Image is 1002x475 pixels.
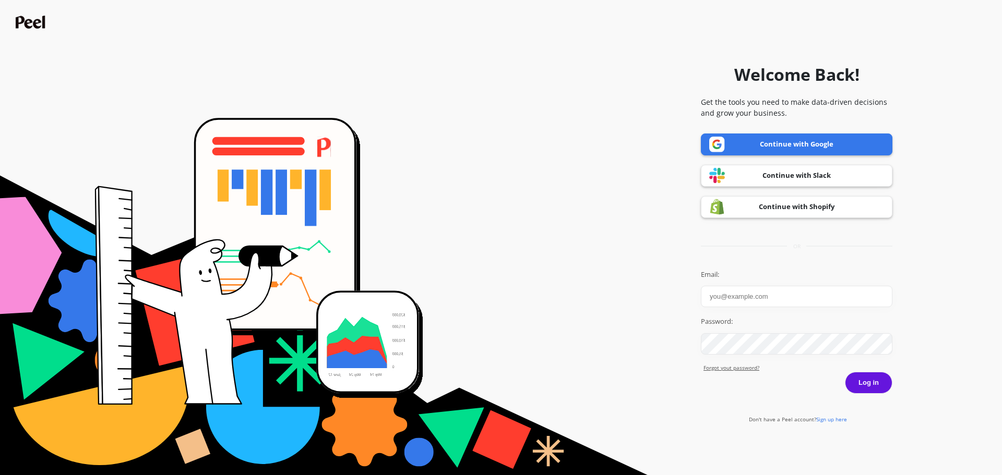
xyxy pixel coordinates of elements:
a: Continue with Slack [701,165,892,187]
img: Shopify logo [709,199,725,215]
input: you@example.com [701,286,892,307]
a: Forgot yout password? [703,364,892,372]
h1: Welcome Back! [734,62,860,87]
a: Continue with Google [701,133,892,155]
label: Password: [701,316,892,327]
img: Slack logo [709,167,725,184]
button: Log in [845,372,892,394]
label: Email: [701,270,892,280]
img: Peel [16,16,48,29]
span: Sign up here [816,416,847,423]
p: Get the tools you need to make data-driven decisions and grow your business. [701,96,892,118]
img: Google logo [709,137,725,152]
div: or [701,242,892,250]
a: Continue with Shopify [701,196,892,218]
a: Don't have a Peel account?Sign up here [749,416,847,423]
